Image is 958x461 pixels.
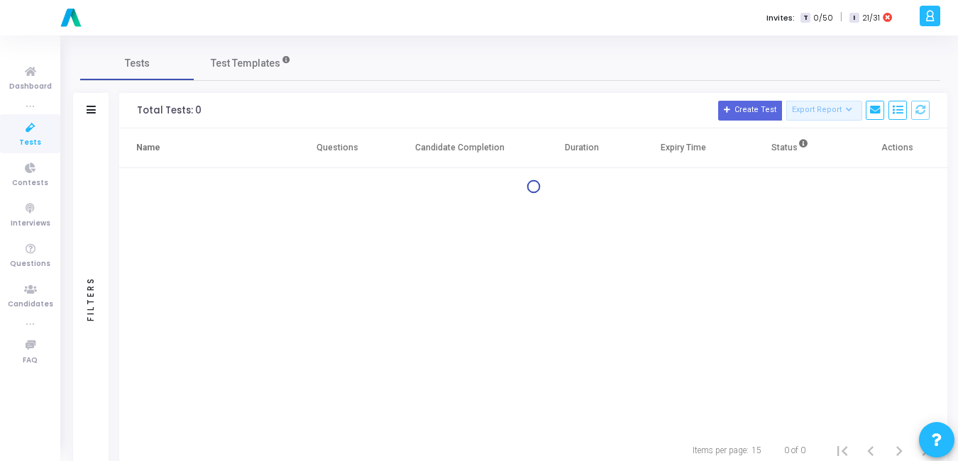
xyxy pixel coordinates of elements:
[751,444,761,457] div: 15
[846,128,947,168] th: Actions
[693,444,749,457] div: Items per page:
[12,177,48,189] span: Contests
[840,10,842,25] span: |
[849,13,859,23] span: I
[19,137,41,149] span: Tests
[813,12,833,24] span: 0/50
[137,105,202,116] div: Total Tests: 0
[9,81,52,93] span: Dashboard
[632,128,734,168] th: Expiry Time
[119,128,287,168] th: Name
[862,12,880,24] span: 21/31
[388,128,531,168] th: Candidate Completion
[718,101,782,121] button: Create Test
[531,128,632,168] th: Duration
[800,13,810,23] span: T
[786,101,862,121] button: Export Report
[766,12,795,24] label: Invites:
[10,258,50,270] span: Questions
[784,444,805,457] div: 0 of 0
[23,355,38,367] span: FAQ
[11,218,50,230] span: Interviews
[57,4,85,32] img: logo
[287,128,388,168] th: Questions
[125,56,150,71] span: Tests
[84,221,97,377] div: Filters
[734,128,846,168] th: Status
[8,299,53,311] span: Candidates
[211,56,280,71] span: Test Templates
